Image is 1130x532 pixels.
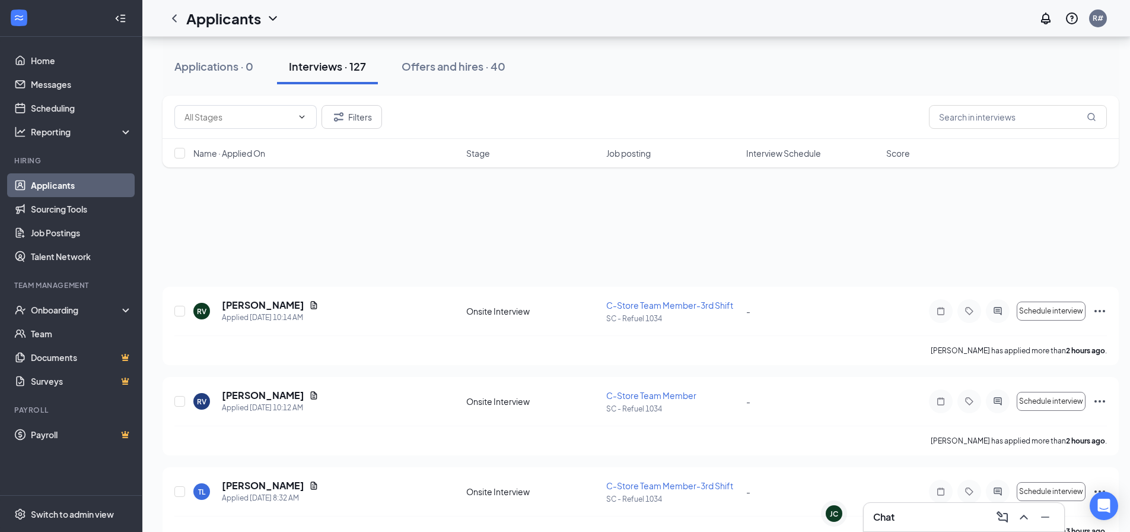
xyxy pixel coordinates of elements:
div: Payroll [14,405,130,415]
button: ChevronUp [1014,508,1033,527]
input: Search in interviews [929,105,1107,129]
svg: ActiveChat [991,487,1005,496]
p: SC - Refuel 1034 [606,494,739,504]
div: Offers and hires · 40 [402,59,505,74]
svg: Minimize [1038,510,1052,524]
h5: [PERSON_NAME] [222,479,304,492]
svg: ChevronDown [266,11,280,26]
span: Schedule interview [1019,397,1083,406]
svg: Note [934,397,948,406]
div: R# [1093,13,1103,23]
div: Onsite Interview [466,395,599,407]
a: Scheduling [31,96,132,120]
svg: Note [934,487,948,496]
div: Applied [DATE] 10:12 AM [222,402,319,414]
svg: ActiveChat [991,306,1005,316]
svg: ComposeMessage [995,510,1010,524]
h3: Chat [873,511,895,524]
span: Name · Applied On [193,147,265,159]
span: Schedule interview [1019,487,1083,496]
div: JC [830,509,838,519]
button: ComposeMessage [993,508,1012,527]
p: SC - Refuel 1034 [606,404,739,414]
a: Job Postings [31,221,132,245]
a: Applicants [31,173,132,197]
svg: ChevronDown [297,112,307,122]
div: Applied [DATE] 8:32 AM [222,492,319,504]
a: SurveysCrown [31,369,132,393]
span: - [746,396,750,407]
span: - [746,486,750,497]
span: - [746,306,750,316]
svg: Ellipses [1093,394,1107,408]
span: C-Store Team Member [606,390,696,401]
h5: [PERSON_NAME] [222,389,304,402]
a: DocumentsCrown [31,346,132,369]
div: Switch to admin view [31,508,114,520]
span: Stage [466,147,490,159]
span: Interview Schedule [746,147,821,159]
svg: Collapse [114,12,126,24]
svg: Ellipses [1093,304,1107,318]
svg: Tag [962,487,976,496]
button: Minimize [1036,508,1055,527]
div: Team Management [14,280,130,290]
div: Onsite Interview [466,305,599,317]
svg: ChevronLeft [167,11,182,26]
svg: Tag [962,397,976,406]
a: Messages [31,72,132,96]
svg: Settings [14,508,26,520]
div: Onsite Interview [466,486,599,498]
input: All Stages [184,110,292,123]
a: PayrollCrown [31,423,132,446]
svg: WorkstreamLogo [13,12,25,24]
p: SC - Refuel 1034 [606,313,739,324]
p: [PERSON_NAME] has applied more than . [931,436,1107,446]
a: Home [31,49,132,72]
a: Talent Network [31,245,132,268]
button: Filter Filters [322,105,382,129]
span: C-Store Team Member-3rd Shift [606,300,733,311]
div: Open Intercom Messenger [1090,492,1118,520]
div: Applied [DATE] 10:14 AM [222,312,319,324]
svg: QuestionInfo [1065,11,1079,26]
svg: Filter [332,110,346,124]
span: Job posting [606,147,651,159]
div: Hiring [14,156,130,166]
svg: Document [309,481,319,490]
svg: Analysis [14,126,26,138]
div: RV [197,397,206,407]
button: Schedule interview [1017,482,1086,501]
span: Schedule interview [1019,307,1083,315]
div: TL [198,487,205,497]
button: Schedule interview [1017,302,1086,321]
p: [PERSON_NAME] has applied more than . [931,346,1107,356]
a: Sourcing Tools [31,197,132,221]
span: C-Store Team Member-3rd Shift [606,480,733,491]
svg: Tag [962,306,976,316]
button: Schedule interview [1017,392,1086,411]
svg: Ellipses [1093,484,1107,499]
div: Interviews · 127 [289,59,366,74]
div: Reporting [31,126,133,138]
svg: Document [309,300,319,310]
svg: MagnifyingGlass [1087,112,1096,122]
svg: Notifications [1039,11,1053,26]
div: Applications · 0 [174,59,253,74]
svg: ChevronUp [1017,510,1031,524]
svg: Document [309,391,319,400]
div: RV [197,306,206,316]
b: 2 hours ago [1066,436,1105,445]
a: Team [31,322,132,346]
svg: ActiveChat [991,397,1005,406]
h1: Applicants [186,8,261,28]
svg: Note [934,306,948,316]
span: Score [886,147,910,159]
div: Onboarding [31,304,122,316]
h5: [PERSON_NAME] [222,299,304,312]
svg: UserCheck [14,304,26,316]
b: 2 hours ago [1066,346,1105,355]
